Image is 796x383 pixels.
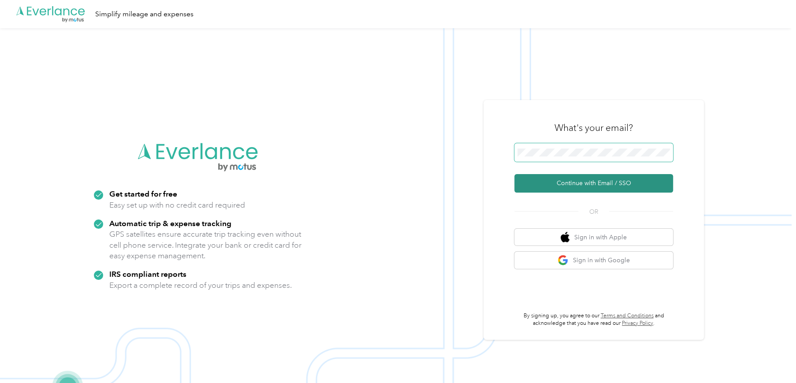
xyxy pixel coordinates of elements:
[109,219,231,228] strong: Automatic trip & expense tracking
[578,207,609,216] span: OR
[109,229,302,261] p: GPS satellites ensure accurate trip tracking even without cell phone service. Integrate your bank...
[109,269,186,279] strong: IRS compliant reports
[95,9,193,20] div: Simplify mileage and expenses
[109,280,292,291] p: Export a complete record of your trips and expenses.
[514,252,673,269] button: google logoSign in with Google
[514,229,673,246] button: apple logoSign in with Apple
[561,232,569,243] img: apple logo
[514,174,673,193] button: Continue with Email / SSO
[109,189,177,198] strong: Get started for free
[622,320,653,327] a: Privacy Policy
[601,312,654,319] a: Terms and Conditions
[109,200,245,211] p: Easy set up with no credit card required
[514,312,673,327] p: By signing up, you agree to our and acknowledge that you have read our .
[558,255,569,266] img: google logo
[554,122,633,134] h3: What's your email?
